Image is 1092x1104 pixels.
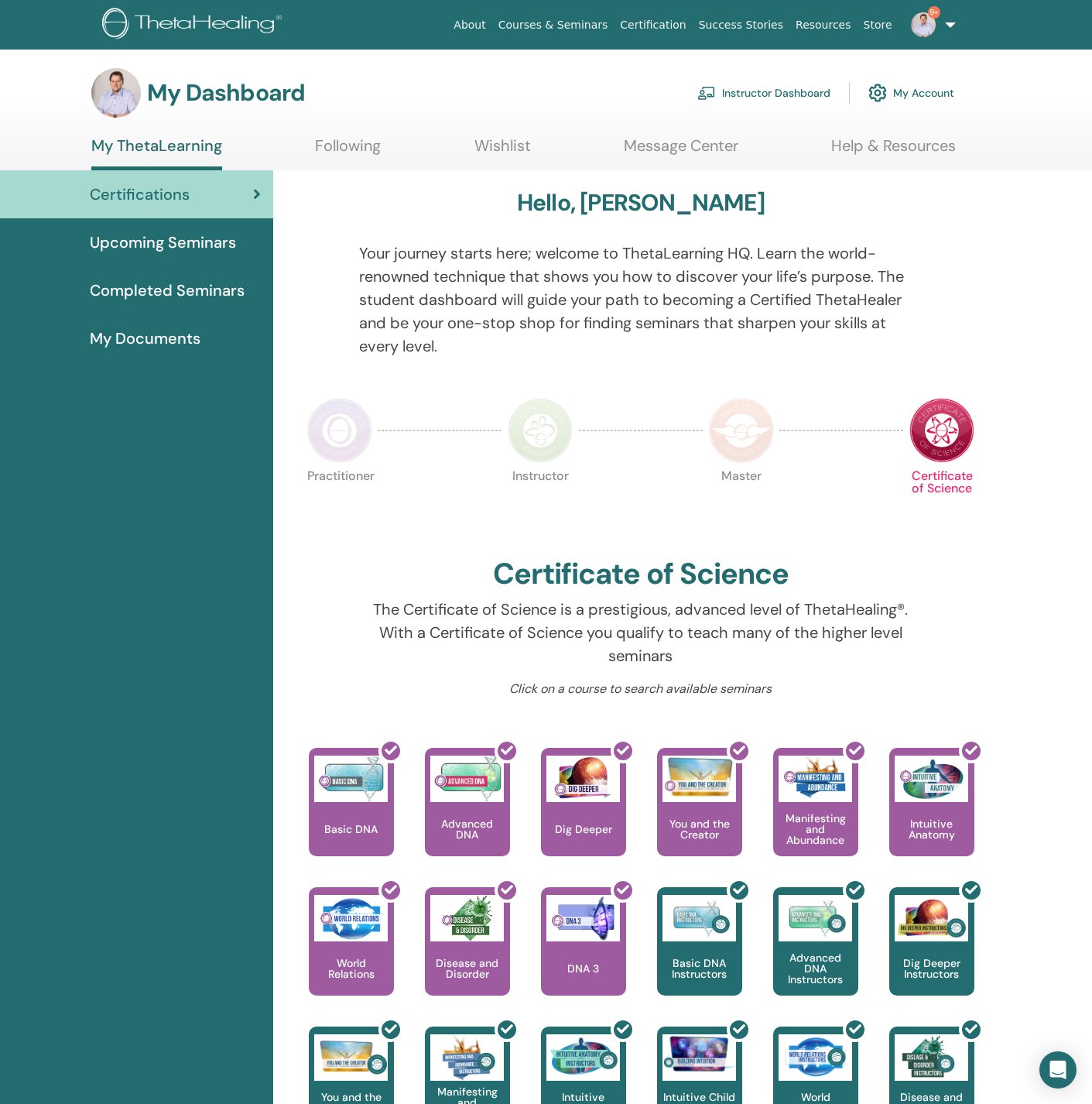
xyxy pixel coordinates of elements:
a: Advanced DNA Advanced DNA [425,748,510,887]
a: Disease and Disorder Disease and Disorder [425,887,510,1027]
img: You and the Creator [662,756,736,798]
img: default.jpg [91,68,141,118]
span: Upcoming Seminars [90,231,236,254]
img: logo.png [102,8,287,43]
span: Completed Seminars [90,279,245,302]
a: World Relations World Relations [309,887,394,1027]
a: Basic DNA Basic DNA [309,748,394,887]
a: Manifesting and Abundance Manifesting and Abundance [773,748,858,887]
img: Manifesting and Abundance [779,756,852,802]
h3: My Dashboard [147,79,305,107]
div: Open Intercom Messenger [1039,1051,1077,1089]
img: cog.svg [868,80,887,106]
img: Advanced DNA [430,756,504,802]
img: Basic DNA [314,756,388,802]
a: My ThetaLearning [91,136,222,170]
img: Certificate of Science [909,398,974,463]
img: Intuitive Anatomy [895,756,968,802]
a: Success Stories [693,11,789,39]
span: My Documents [90,327,200,350]
p: Dig Deeper Instructors [889,958,974,979]
span: Certifications [90,183,190,206]
a: Help & Resources [831,136,956,166]
img: Intuitive Anatomy Instructors [546,1034,620,1081]
a: Basic DNA Instructors Basic DNA Instructors [657,887,742,1027]
img: Advanced DNA Instructors [779,895,852,941]
p: The Certificate of Science is a prestigious, advanced level of ThetaHealing®. With a Certificate ... [359,598,922,667]
img: DNA 3 [546,895,620,941]
a: Dig Deeper Dig Deeper [541,748,626,887]
img: Disease and Disorder [430,895,504,941]
a: Intuitive Anatomy Intuitive Anatomy [889,748,974,887]
p: Disease and Disorder [425,958,510,979]
img: Manifesting and Abundance Instructors [430,1034,504,1081]
p: Certificate of Science [909,470,974,535]
a: About [447,11,491,39]
p: Manifesting and Abundance [773,813,858,845]
img: Dig Deeper Instructors [895,895,968,941]
p: Advanced DNA [425,818,510,840]
a: Wishlist [474,136,531,166]
img: Dig Deeper [546,756,620,802]
p: Advanced DNA Instructors [773,952,858,985]
p: Basic DNA Instructors [657,958,742,979]
img: chalkboard-teacher.svg [697,86,716,100]
a: Dig Deeper Instructors Dig Deeper Instructors [889,887,974,1027]
h2: Certificate of Science [493,557,789,592]
a: Store [858,11,899,39]
img: default.jpg [911,12,936,37]
img: Intuitive Child In Me Instructors [662,1034,736,1072]
p: Dig Deeper [549,824,618,835]
img: Instructor [508,398,573,463]
img: Master [709,398,774,463]
p: World Relations [309,958,394,979]
span: 9+ [928,6,940,19]
img: Disease and Disorder Instructors [895,1034,968,1081]
p: Your journey starts here; welcome to ThetaLearning HQ. Learn the world-renowned technique that sh... [359,242,922,358]
a: Courses & Seminars [492,11,614,39]
img: World Relations Instructors [779,1034,852,1081]
img: You and the Creator Instructors [314,1034,388,1081]
a: Advanced DNA Instructors Advanced DNA Instructors [773,887,858,1027]
a: My Account [868,76,954,110]
img: World Relations [314,895,388,941]
a: Instructor Dashboard [697,76,830,110]
p: Practitioner [307,470,372,535]
a: Following [315,136,381,166]
h3: Hello, [PERSON_NAME] [517,189,765,217]
img: Practitioner [307,398,372,463]
a: Certification [614,11,692,39]
a: DNA 3 DNA 3 [541,887,626,1027]
a: You and the Creator You and the Creator [657,748,742,887]
a: Resources [789,11,858,39]
img: Basic DNA Instructors [662,895,736,941]
p: Instructor [508,470,573,535]
a: Message Center [624,136,738,166]
p: Click on a course to search available seminars [359,680,922,698]
p: Master [709,470,774,535]
p: You and the Creator [657,818,742,840]
p: Intuitive Anatomy [889,818,974,840]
